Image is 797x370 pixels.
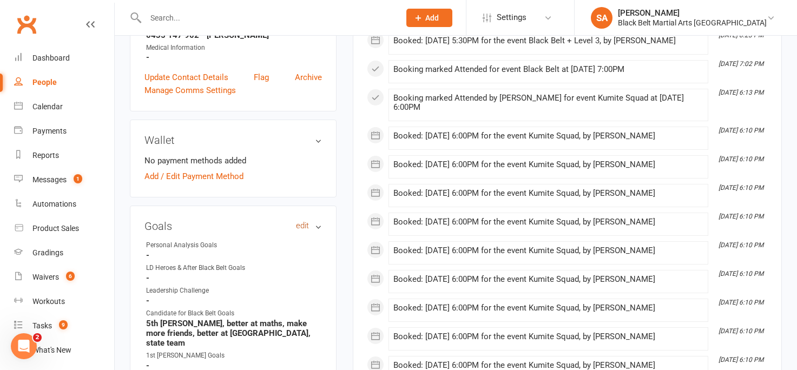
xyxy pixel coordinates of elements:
a: Workouts [14,289,114,314]
div: What's New [32,346,71,354]
div: 1st [PERSON_NAME] Goals [146,351,235,361]
div: Booking marked Attended for event Black Belt at [DATE] 7:00PM [393,65,703,74]
div: Booked: [DATE] 5:30PM for the event Black Belt + Level 3, by [PERSON_NAME] [393,36,703,45]
a: Clubworx [13,11,40,38]
div: Booked: [DATE] 6:00PM for the event Kumite Squad, by [PERSON_NAME] [393,303,703,313]
h3: Wallet [144,134,322,146]
h3: Goals [144,220,322,232]
span: 1 [74,174,82,183]
a: Waivers 6 [14,265,114,289]
a: Tasks 9 [14,314,114,338]
div: Product Sales [32,224,79,233]
div: Waivers [32,273,59,281]
div: Booked: [DATE] 6:00PM for the event Kumite Squad, by [PERSON_NAME] [393,246,703,255]
div: Automations [32,200,76,208]
div: Booked: [DATE] 6:00PM for the event Kumite Squad, by [PERSON_NAME] [393,275,703,284]
span: Add [425,14,439,22]
div: Booked: [DATE] 6:00PM for the event Kumite Squad, by [PERSON_NAME] [393,131,703,141]
span: Settings [497,5,526,30]
a: Dashboard [14,46,114,70]
a: Archive [295,71,322,84]
div: People [32,78,57,87]
a: What's New [14,338,114,362]
i: [DATE] 6:10 PM [719,213,763,220]
button: Add [406,9,452,27]
div: Leadership Challenge [146,286,235,296]
strong: - [146,273,322,283]
i: [DATE] 6:10 PM [719,270,763,277]
i: [DATE] 6:10 PM [719,184,763,191]
a: Calendar [14,95,114,119]
a: Payments [14,119,114,143]
li: No payment methods added [144,154,322,167]
div: Tasks [32,321,52,330]
div: Booked: [DATE] 6:00PM for the event Kumite Squad, by [PERSON_NAME] [393,361,703,370]
div: LD Heroes & After Black Belt Goals [146,263,245,273]
div: Candidate for Black Belt Goals [146,308,235,319]
a: edit [296,221,309,230]
a: Product Sales [14,216,114,241]
i: [DATE] 7:02 PM [719,60,763,68]
span: 9 [59,320,68,329]
div: Reports [32,151,59,160]
div: SA [591,7,612,29]
i: [DATE] 6:10 PM [719,241,763,249]
i: [DATE] 6:10 PM [719,155,763,163]
div: Messages [32,175,67,184]
i: [DATE] 6:10 PM [719,127,763,134]
strong: - [146,250,322,260]
div: Booked: [DATE] 6:00PM for the event Kumite Squad, by [PERSON_NAME] [393,160,703,169]
strong: 5th [PERSON_NAME], better at maths, make more friends, better at [GEOGRAPHIC_DATA], state team [146,319,322,348]
i: [DATE] 6:13 PM [719,89,763,96]
div: Booked: [DATE] 6:00PM for the event Kumite Squad, by [PERSON_NAME] [393,332,703,341]
strong: - [146,52,322,62]
strong: - [146,296,322,306]
a: Messages 1 [14,168,114,192]
div: [PERSON_NAME] [618,8,767,18]
a: Add / Edit Payment Method [144,170,243,183]
i: [DATE] 6:10 PM [719,356,763,364]
div: Medical Information [146,43,322,53]
a: Update Contact Details [144,71,228,84]
div: Workouts [32,297,65,306]
span: 2 [33,333,42,342]
div: Payments [32,127,67,135]
a: Reports [14,143,114,168]
div: Gradings [32,248,63,257]
i: [DATE] 6:10 PM [719,299,763,306]
i: [DATE] 6:10 PM [719,327,763,335]
div: Personal Analysis Goals [146,240,235,250]
a: People [14,70,114,95]
input: Search... [142,10,392,25]
div: Booking marked Attended by [PERSON_NAME] for event Kumite Squad at [DATE] 6:00PM [393,94,703,112]
div: Booked: [DATE] 6:00PM for the event Kumite Squad, by [PERSON_NAME] [393,217,703,227]
a: Manage Comms Settings [144,84,236,97]
a: Flag [254,71,269,84]
div: Booked: [DATE] 6:00PM for the event Kumite Squad, by [PERSON_NAME] [393,189,703,198]
div: Black Belt Martial Arts [GEOGRAPHIC_DATA] [618,18,767,28]
span: 6 [66,272,75,281]
iframe: Intercom live chat [11,333,37,359]
a: Automations [14,192,114,216]
div: Dashboard [32,54,70,62]
div: Calendar [32,102,63,111]
a: Gradings [14,241,114,265]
